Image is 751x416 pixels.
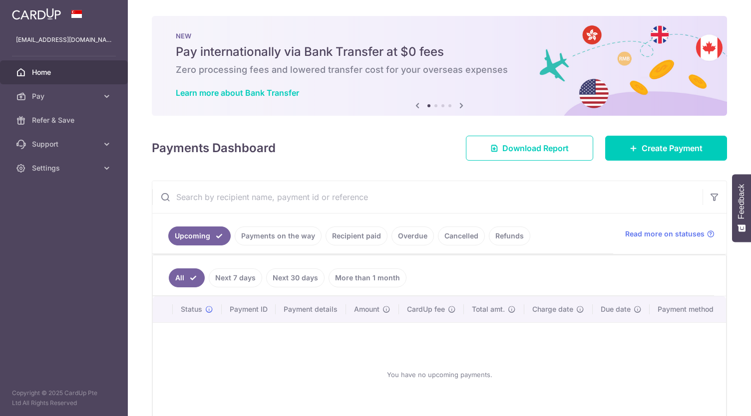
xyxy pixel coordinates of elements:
span: Support [32,139,98,149]
a: Cancelled [438,226,485,245]
a: Learn more about Bank Transfer [176,88,299,98]
h6: Zero processing fees and lowered transfer cost for your overseas expenses [176,64,703,76]
button: Feedback - Show survey [732,174,751,242]
a: Next 30 days [266,268,325,287]
p: [EMAIL_ADDRESS][DOMAIN_NAME] [16,35,112,45]
span: Charge date [532,304,573,314]
span: Feedback [737,184,746,219]
span: Due date [601,304,631,314]
input: Search by recipient name, payment id or reference [152,181,703,213]
span: Refer & Save [32,115,98,125]
a: More than 1 month [329,268,406,287]
span: Pay [32,91,98,101]
span: Create Payment [642,142,703,154]
th: Payment ID [222,296,276,322]
a: Next 7 days [209,268,262,287]
a: All [169,268,205,287]
span: Total amt. [472,304,505,314]
a: Overdue [391,226,434,245]
a: Recipient paid [326,226,387,245]
a: Refunds [489,226,530,245]
span: Home [32,67,98,77]
h4: Payments Dashboard [152,139,276,157]
h5: Pay internationally via Bank Transfer at $0 fees [176,44,703,60]
img: CardUp [12,8,61,20]
p: NEW [176,32,703,40]
a: Download Report [466,136,593,161]
a: Payments on the way [235,226,322,245]
span: Amount [354,304,379,314]
span: Download Report [502,142,569,154]
a: Read more on statuses [625,229,715,239]
th: Payment method [650,296,726,322]
a: Create Payment [605,136,727,161]
span: Settings [32,163,98,173]
span: CardUp fee [407,304,445,314]
span: Status [181,304,202,314]
img: Bank transfer banner [152,16,727,116]
span: Read more on statuses [625,229,705,239]
th: Payment details [276,296,346,322]
a: Upcoming [168,226,231,245]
